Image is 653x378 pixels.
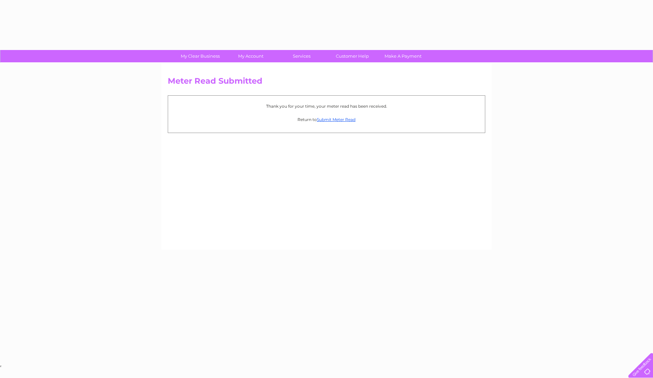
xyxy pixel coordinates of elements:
[274,50,329,62] a: Services
[223,50,278,62] a: My Account
[376,50,431,62] a: Make A Payment
[173,50,228,62] a: My Clear Business
[317,117,356,122] a: Submit Meter Read
[325,50,380,62] a: Customer Help
[168,76,485,89] h2: Meter Read Submitted
[171,116,482,123] p: Return to
[171,103,482,109] p: Thank you for your time, your meter read has been received.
